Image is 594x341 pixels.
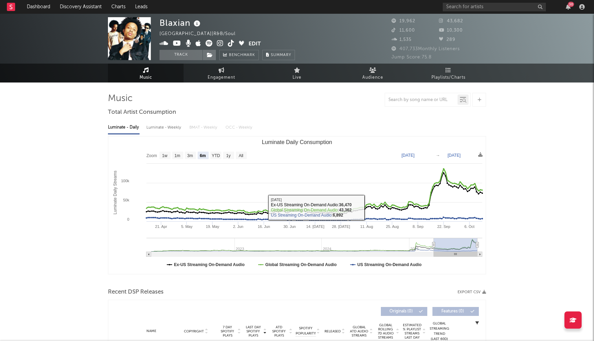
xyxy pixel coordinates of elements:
span: Features ( 0 ) [437,309,469,313]
span: Originals ( 0 ) [385,309,417,313]
span: Benchmark [229,51,255,59]
button: Features(0) [432,307,479,316]
text: 16. Jun [258,224,270,229]
a: Playlists/Charts [410,64,486,82]
button: Export CSV [458,290,486,294]
text: 6m [200,153,206,158]
text: 22. Sep [437,224,450,229]
text: Zoom [146,153,157,158]
span: Recent DSP Releases [108,288,164,296]
span: Global Rolling 7D Audio Streams [376,323,395,340]
text: 100k [121,179,129,183]
span: Playlists/Charts [431,74,465,82]
text: 50k [123,198,129,202]
text: All [239,153,243,158]
span: Total Artist Consumption [108,108,176,117]
span: Global ATD Audio Streams [350,325,368,338]
span: Engagement [208,74,235,82]
div: Luminate - Weekly [146,122,183,133]
text: Luminate Daily Streams [113,170,118,214]
span: Estimated % Playlist Streams Last Day [403,323,421,340]
text: 8. Sep [412,224,423,229]
text: 21. Apr [155,224,167,229]
span: 289 [439,37,455,42]
button: Edit [249,40,261,48]
div: Blaxian [159,17,202,29]
text: Luminate Daily Consumption [262,139,332,145]
text: 28. [DATE] [332,224,350,229]
text: → [436,153,440,158]
span: Audience [362,74,383,82]
text: US Streaming On-Demand Audio [357,262,421,267]
text: 25. Aug [386,224,399,229]
text: 1w [162,153,168,158]
span: Summary [271,53,291,57]
text: YTD [212,153,220,158]
div: Name [129,329,174,334]
span: Live [293,74,301,82]
span: 11,600 [392,28,415,33]
div: Luminate - Daily [108,122,140,133]
span: Copyright [184,329,204,333]
text: 6. Oct [464,224,474,229]
span: 407,733 Monthly Listeners [392,47,460,51]
span: 7 Day Spotify Plays [218,325,236,338]
a: Engagement [184,64,259,82]
text: Global Streaming On-Demand Audio [265,262,337,267]
text: 3m [187,153,193,158]
span: ATD Spotify Plays [270,325,288,338]
div: 30 [568,2,574,7]
span: Jump Score: 75.8 [392,55,432,59]
span: 10,300 [439,28,463,33]
text: 2. Jun [233,224,243,229]
text: 14. [DATE] [306,224,324,229]
input: Search for artists [443,3,546,11]
text: 19. May [206,224,220,229]
text: 5. May [181,224,193,229]
text: Ex-US Streaming On-Demand Audio [174,262,245,267]
a: Live [259,64,335,82]
a: Music [108,64,184,82]
text: [DATE] [448,153,461,158]
text: 30. Jun [283,224,296,229]
text: 1m [175,153,180,158]
div: [GEOGRAPHIC_DATA] | R&B/Soul [159,30,243,38]
span: Last Day Spotify Plays [244,325,262,338]
button: Originals(0) [381,307,427,316]
a: Benchmark [219,50,259,60]
span: 19,962 [392,19,415,23]
span: 1,535 [392,37,411,42]
span: Spotify Popularity [296,326,316,336]
text: 1y [226,153,231,158]
span: 43,682 [439,19,463,23]
span: Music [140,74,152,82]
button: 30 [566,4,571,10]
button: Track [159,50,202,60]
svg: Luminate Daily Consumption [108,136,486,274]
text: 11. Aug [360,224,373,229]
text: [DATE] [401,153,415,158]
text: 0 [127,217,129,221]
span: Released [324,329,341,333]
a: Audience [335,64,410,82]
button: Summary [262,50,295,60]
input: Search by song name or URL [385,97,458,103]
